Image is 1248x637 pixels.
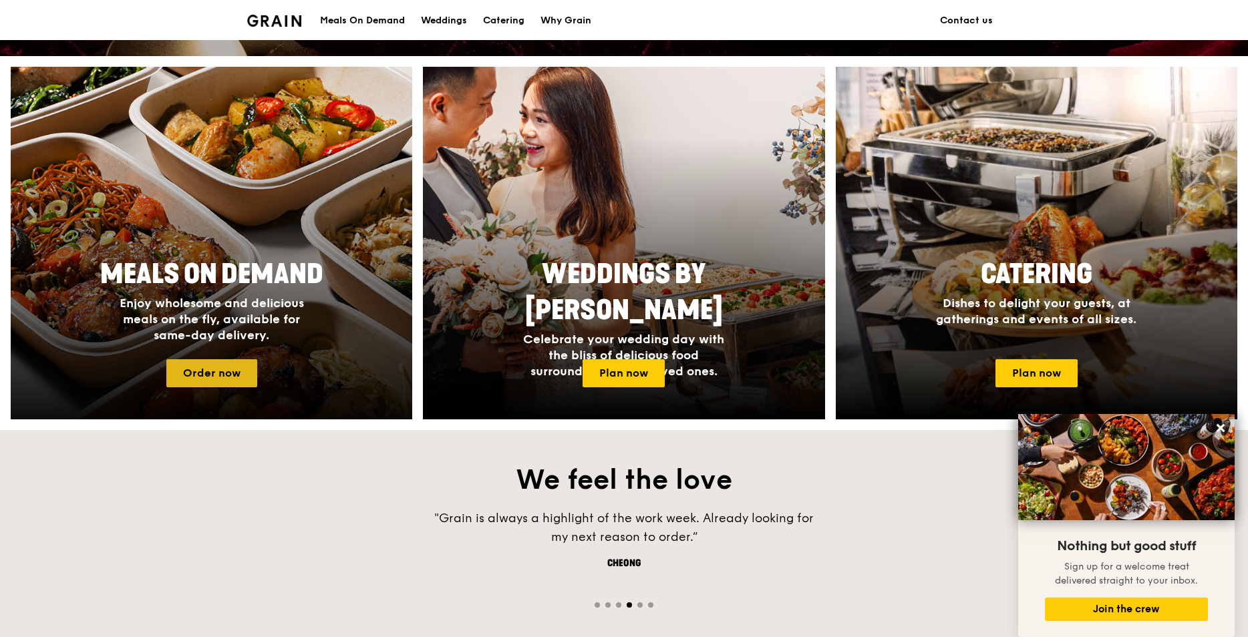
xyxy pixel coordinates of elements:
[637,602,643,608] span: Go to slide 5
[1045,598,1208,621] button: Join the crew
[932,1,1001,41] a: Contact us
[525,258,723,327] span: Weddings by [PERSON_NAME]
[532,1,599,41] a: Why Grain
[424,557,824,570] div: Cheong
[627,602,632,608] span: Go to slide 4
[423,67,824,419] a: Weddings by [PERSON_NAME]Celebrate your wedding day with the bliss of delicious food surrounded b...
[421,1,467,41] div: Weddings
[100,258,323,290] span: Meals On Demand
[320,1,405,41] div: Meals On Demand
[995,359,1078,387] a: Plan now
[595,602,600,608] span: Go to slide 1
[423,67,824,419] img: weddings-card.4f3003b8.jpg
[475,1,532,41] a: Catering
[1018,414,1235,520] img: DSC07876-Edit02-Large.jpeg
[1055,561,1198,586] span: Sign up for a welcome treat delivered straight to your inbox.
[836,67,1237,419] img: catering-card.e1cfaf3e.jpg
[836,67,1237,419] a: CateringDishes to delight your guests, at gatherings and events of all sizes.Plan now
[981,258,1092,290] span: Catering
[1210,417,1231,439] button: Close
[413,1,475,41] a: Weddings
[648,602,653,608] span: Go to slide 6
[936,296,1136,327] span: Dishes to delight your guests, at gatherings and events of all sizes.
[605,602,611,608] span: Go to slide 2
[11,67,412,419] a: Meals On DemandEnjoy wholesome and delicious meals on the fly, available for same-day delivery.Or...
[523,332,724,379] span: Celebrate your wedding day with the bliss of delicious food surrounded by your loved ones.
[1057,538,1196,554] span: Nothing but good stuff
[583,359,665,387] a: Plan now
[120,296,304,343] span: Enjoy wholesome and delicious meals on the fly, available for same-day delivery.
[616,602,621,608] span: Go to slide 3
[424,509,824,546] div: "Grain is always a highlight of the work week. Already looking for my next reason to order.”
[166,359,257,387] a: Order now
[247,15,301,27] img: Grain
[483,1,524,41] div: Catering
[540,1,591,41] div: Why Grain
